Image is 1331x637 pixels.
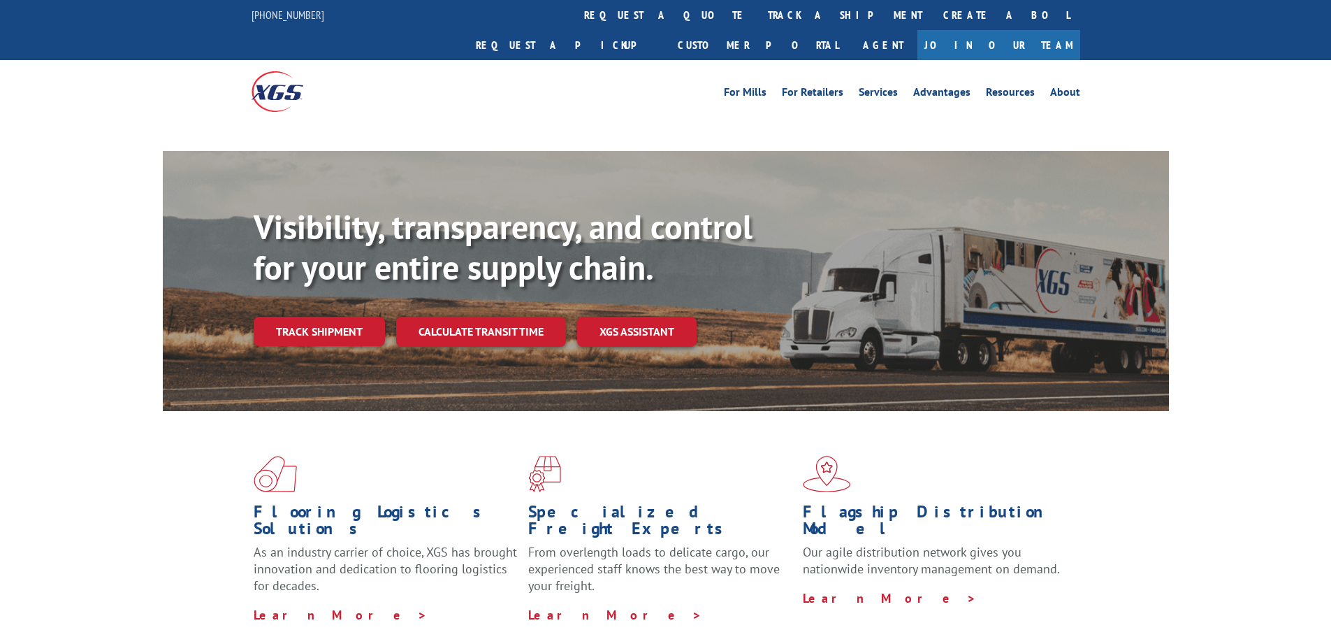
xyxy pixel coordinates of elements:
[1050,87,1080,102] a: About
[667,30,849,60] a: Customer Portal
[528,503,792,544] h1: Specialized Freight Experts
[254,205,752,289] b: Visibility, transparency, and control for your entire supply chain.
[724,87,766,102] a: For Mills
[803,590,977,606] a: Learn More >
[396,317,566,347] a: Calculate transit time
[254,317,385,346] a: Track shipment
[917,30,1080,60] a: Join Our Team
[782,87,843,102] a: For Retailers
[803,544,1060,577] span: Our agile distribution network gives you nationwide inventory management on demand.
[254,544,517,594] span: As an industry carrier of choice, XGS has brought innovation and dedication to flooring logistics...
[859,87,898,102] a: Services
[528,456,561,492] img: xgs-icon-focused-on-flooring-red
[254,607,428,623] a: Learn More >
[465,30,667,60] a: Request a pickup
[803,503,1067,544] h1: Flagship Distribution Model
[986,87,1035,102] a: Resources
[252,8,324,22] a: [PHONE_NUMBER]
[849,30,917,60] a: Agent
[254,503,518,544] h1: Flooring Logistics Solutions
[528,607,702,623] a: Learn More >
[254,456,297,492] img: xgs-icon-total-supply-chain-intelligence-red
[577,317,697,347] a: XGS ASSISTANT
[528,544,792,606] p: From overlength loads to delicate cargo, our experienced staff knows the best way to move your fr...
[913,87,970,102] a: Advantages
[803,456,851,492] img: xgs-icon-flagship-distribution-model-red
